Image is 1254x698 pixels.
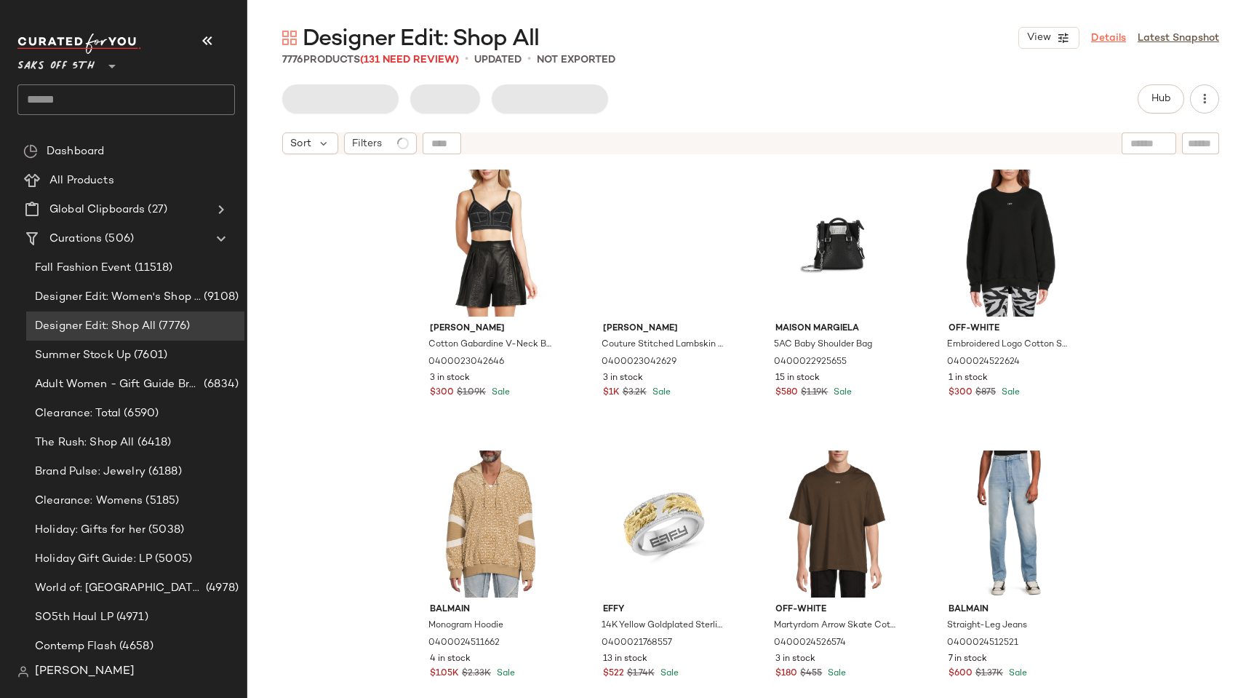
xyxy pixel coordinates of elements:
span: 3 in stock [430,372,470,385]
span: $2.33K [462,667,491,681]
span: Sale [489,388,510,397]
span: $875 [975,386,996,400]
p: Not Exported [537,52,615,68]
span: 1 in stock [949,372,988,385]
span: Holiday Gift Guide: LP [35,551,152,568]
img: 0400024511662_TAN [418,451,564,598]
span: (6590) [121,405,159,422]
span: $1.74K [627,667,655,681]
span: (4658) [116,638,153,655]
span: Hub [1151,93,1171,105]
span: 0400023042646 [428,356,504,369]
div: Products [282,52,459,68]
span: 14K Yellow Goldplated Sterling Silver & 0.27 TCW Diamond Ring [602,619,724,632]
img: svg%3e [282,31,297,45]
span: Curations [49,231,102,247]
span: Global Clipboards [49,202,145,218]
span: The Rush: Shop All [35,435,135,451]
span: [PERSON_NAME] [603,322,726,336]
span: Designer Edit: Shop All [35,318,156,335]
span: 0400024511662 [428,637,500,650]
button: View [1018,27,1079,49]
span: Sale [831,388,852,397]
span: $1.05K [430,667,459,681]
span: Sale [999,388,1020,397]
img: 0400021768557 [591,451,738,598]
span: (131 Need Review) [360,55,459,66]
span: Fall Fashion Event [35,260,132,277]
span: $300 [430,386,454,400]
span: Summer Stock Up [35,347,131,364]
span: (7601) [131,347,167,364]
img: svg%3e [23,144,38,159]
span: 0400021768557 [602,637,672,650]
span: (9108) [201,289,239,306]
span: Straight-Leg Jeans [947,619,1027,632]
span: Filters [352,136,382,151]
span: $1.19K [801,386,828,400]
span: Sort [290,136,311,151]
span: $1.09K [457,386,486,400]
span: (5038) [145,522,184,539]
span: Maison Margiela [775,322,898,336]
span: $600 [949,667,973,681]
span: Clearance: Total [35,405,121,422]
span: (506) [102,231,134,247]
span: 0400024512521 [947,637,1018,650]
span: Sale [658,669,679,678]
span: Embroidered Logo Cotton Sweatshirt [947,338,1070,352]
img: cfy_white_logo.C9jOOHJF.svg [17,33,141,54]
span: $180 [775,667,797,681]
span: [PERSON_NAME] [430,322,553,336]
span: 3 in stock [775,653,815,666]
span: Contemp Flash [35,638,116,655]
span: View [1026,32,1051,44]
span: $1.37K [975,667,1003,681]
span: 7776 [282,55,303,66]
span: (6834) [201,376,239,393]
a: Details [1091,31,1126,46]
span: 0400023042629 [602,356,676,369]
span: (6418) [135,435,172,451]
span: 3 in stock [603,372,643,385]
span: Cotton Gabardine V-Neck Bralette Top [428,338,551,352]
span: 13 in stock [603,653,647,666]
span: $3.2K [623,386,647,400]
span: Balmain [949,603,1071,616]
img: 0400024526574_CHOCOLATE [764,451,910,598]
span: $580 [775,386,798,400]
span: Off-White [775,603,898,616]
span: Couture Stitched Lambskin Leather High-Rise Shorts [602,338,724,352]
span: Monogram Hoodie [428,619,503,632]
span: $455 [800,667,822,681]
span: Sale [825,669,846,678]
img: svg%3e [17,666,29,678]
span: Saks OFF 5TH [17,49,95,76]
span: Sale [494,669,515,678]
span: Clearance: Womens [35,493,143,509]
span: (4978) [203,580,239,597]
span: 7 in stock [949,653,987,666]
span: (6188) [145,464,182,480]
span: Effy [603,603,726,616]
span: Balmain [430,603,553,616]
span: Sale [650,388,671,397]
button: Hub [1138,84,1184,114]
span: 0400022925655 [774,356,847,369]
span: Designer Edit: Shop All [303,25,539,54]
span: $522 [603,667,624,681]
span: Holiday: Gifts for her [35,522,145,539]
img: 0400023042646_NAVY [418,170,564,317]
span: Adult Women - Gift Guide Brand Prio [35,376,201,393]
span: Off-White [949,322,1071,336]
span: (7776) [156,318,190,335]
span: (5185) [143,493,179,509]
a: Latest Snapshot [1138,31,1219,46]
span: $1K [603,386,620,400]
img: 0400024522624_BLACK [937,170,1083,317]
span: Brand Pulse: Jewelry [35,464,145,480]
span: • [465,51,468,68]
span: All Products [49,172,114,189]
span: SO5th Haul LP [35,609,113,626]
span: 0400024522624 [947,356,1020,369]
